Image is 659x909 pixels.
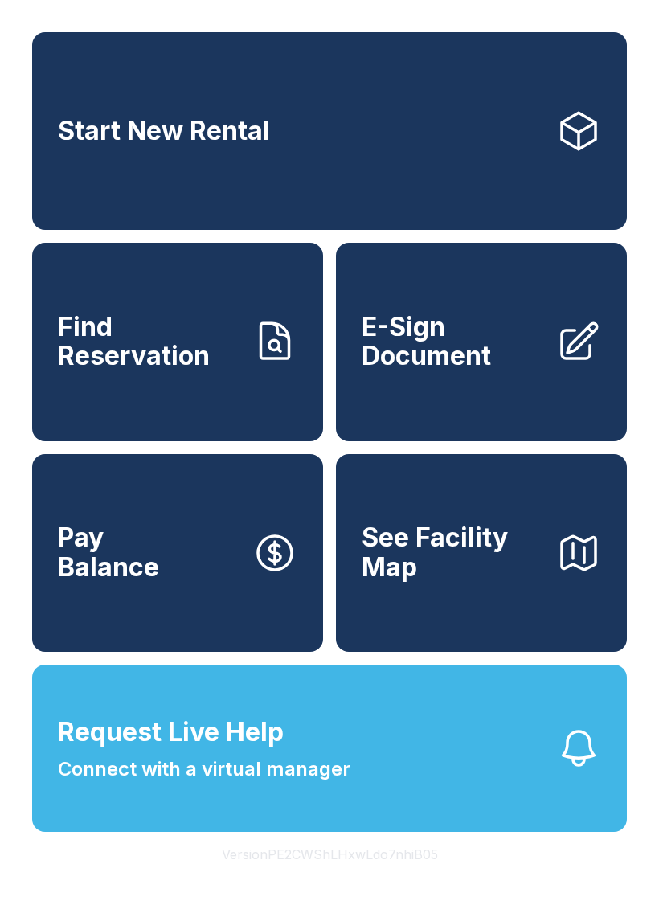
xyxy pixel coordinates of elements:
a: Start New Rental [32,32,627,230]
span: See Facility Map [362,523,543,582]
span: Connect with a virtual manager [58,755,350,784]
span: Start New Rental [58,117,270,146]
button: Request Live HelpConnect with a virtual manager [32,665,627,832]
button: VersionPE2CWShLHxwLdo7nhiB05 [209,832,451,877]
span: Request Live Help [58,713,284,751]
a: PayBalance [32,454,323,652]
a: E-Sign Document [336,243,627,440]
span: E-Sign Document [362,313,543,371]
span: Find Reservation [58,313,239,371]
a: Find Reservation [32,243,323,440]
button: See Facility Map [336,454,627,652]
span: Pay Balance [58,523,159,582]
